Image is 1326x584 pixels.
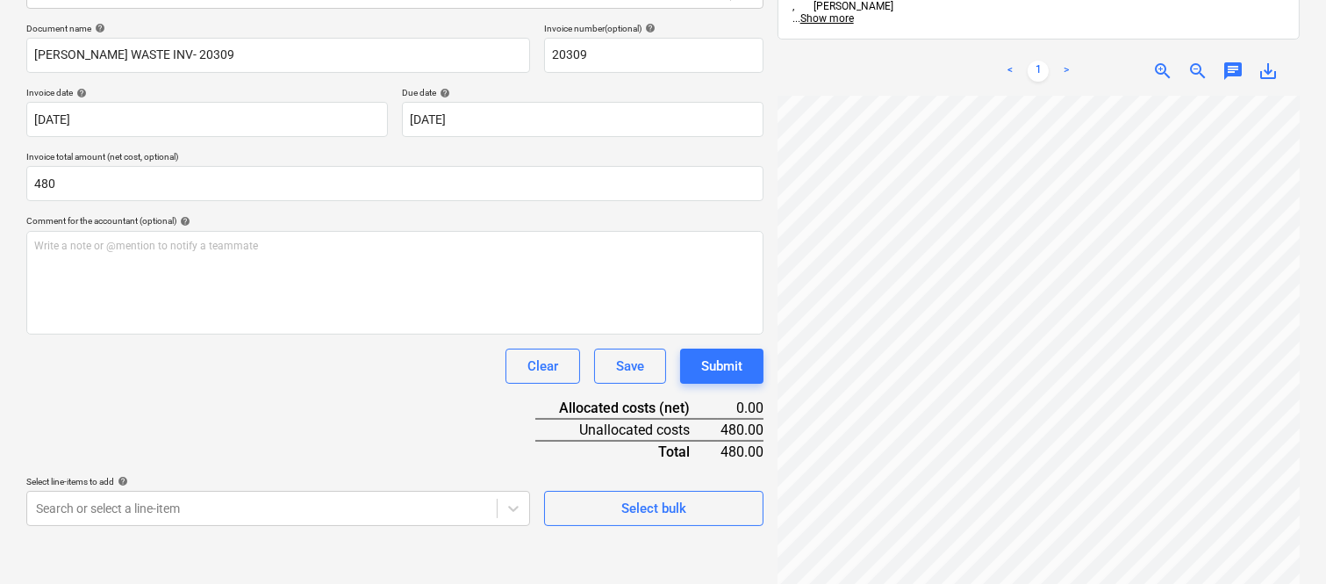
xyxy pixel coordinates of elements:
[544,38,763,73] input: Invoice number
[535,398,718,419] div: Allocated costs (net)
[402,102,763,137] input: Due date not specified
[1238,500,1326,584] iframe: Chat Widget
[535,419,718,441] div: Unallocated costs
[1152,61,1173,82] span: zoom_in
[26,476,530,487] div: Select line-items to add
[718,398,763,419] div: 0.00
[505,349,580,384] button: Clear
[718,441,763,462] div: 480.00
[26,23,530,34] div: Document name
[544,23,763,34] div: Invoice number (optional)
[680,349,763,384] button: Submit
[1000,61,1021,82] a: Previous page
[718,419,763,441] div: 480.00
[535,441,718,462] div: Total
[91,23,105,33] span: help
[73,88,87,98] span: help
[1222,61,1244,82] span: chat
[544,491,763,526] button: Select bulk
[1028,61,1049,82] a: Page 1 is your current page
[114,476,128,487] span: help
[800,12,854,25] span: Show more
[436,88,450,98] span: help
[641,23,656,33] span: help
[1187,61,1208,82] span: zoom_out
[621,497,686,520] div: Select bulk
[402,87,763,98] div: Due date
[701,355,742,378] div: Submit
[26,38,530,73] input: Document name
[176,216,190,227] span: help
[26,151,763,166] p: Invoice total amount (net cost, optional)
[26,166,763,201] input: Invoice total amount (net cost, optional)
[1056,61,1077,82] a: Next page
[616,355,644,378] div: Save
[26,102,388,137] input: Invoice date not specified
[792,12,854,25] span: ...
[26,215,763,227] div: Comment for the accountant (optional)
[1258,61,1279,82] span: save_alt
[594,349,666,384] button: Save
[26,87,388,98] div: Invoice date
[527,355,558,378] div: Clear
